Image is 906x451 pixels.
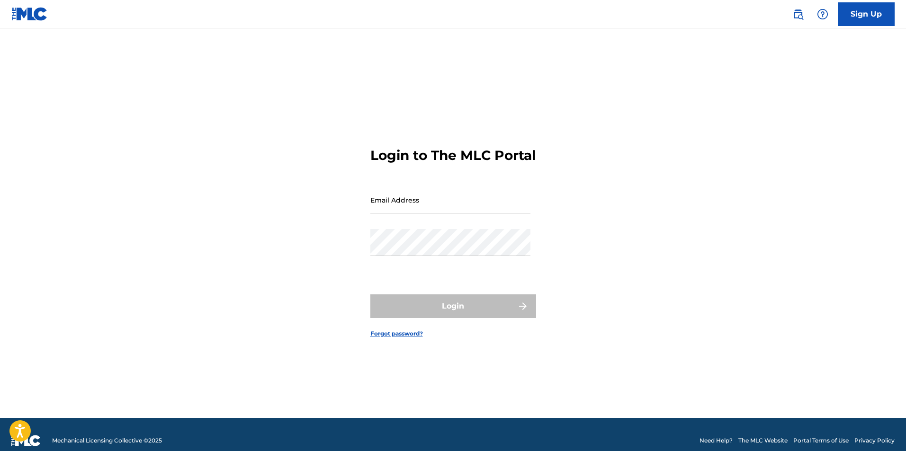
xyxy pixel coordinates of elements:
a: The MLC Website [738,436,788,445]
span: Mechanical Licensing Collective © 2025 [52,436,162,445]
a: Sign Up [838,2,895,26]
img: MLC Logo [11,7,48,21]
a: Privacy Policy [854,436,895,445]
a: Need Help? [700,436,733,445]
img: search [792,9,804,20]
div: Help [813,5,832,24]
a: Portal Terms of Use [793,436,849,445]
a: Forgot password? [370,329,423,338]
img: logo [11,435,41,446]
img: help [817,9,828,20]
a: Public Search [789,5,807,24]
h3: Login to The MLC Portal [370,147,536,164]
